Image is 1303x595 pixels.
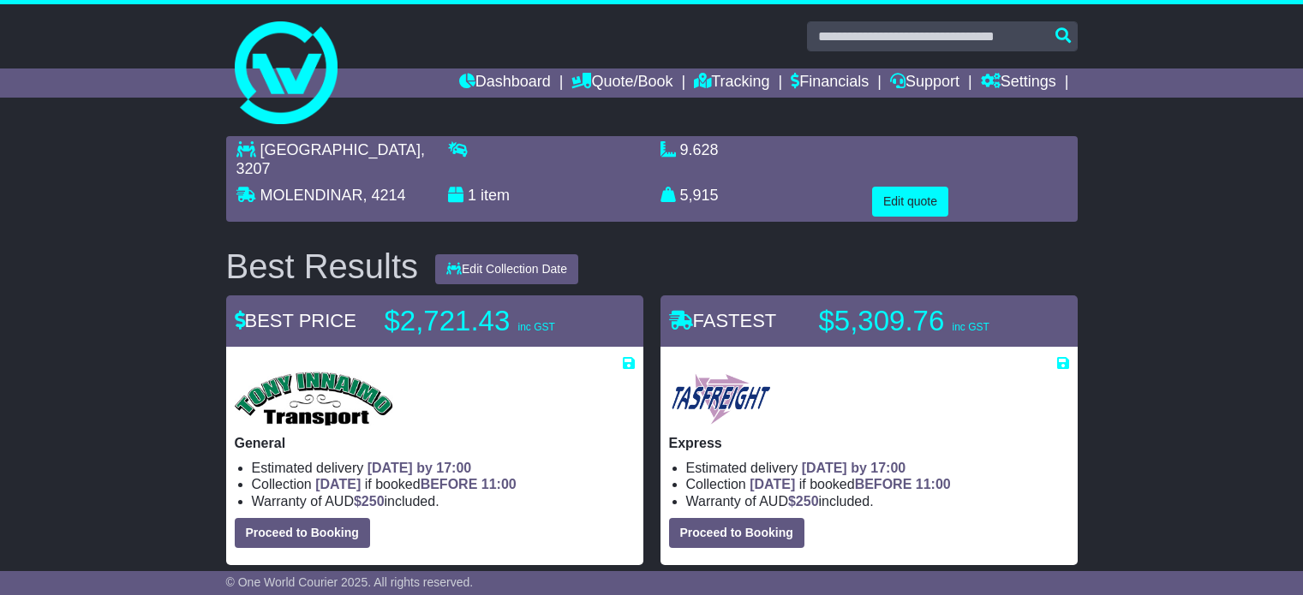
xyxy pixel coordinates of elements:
span: FASTEST [669,310,777,331]
li: Collection [686,476,1069,492]
li: Estimated delivery [252,460,635,476]
span: MOLENDINAR [260,187,363,204]
button: Edit quote [872,187,948,217]
span: [GEOGRAPHIC_DATA] [260,141,421,158]
span: inc GST [952,321,989,333]
p: $2,721.43 [385,304,599,338]
span: , 3207 [236,141,425,177]
span: 5,915 [680,187,719,204]
span: 250 [796,494,819,509]
a: Quote/Book [571,68,672,98]
a: Dashboard [459,68,551,98]
span: 11:00 [916,477,951,491]
li: Collection [252,476,635,492]
a: Tracking [694,68,769,98]
span: BEFORE [855,477,912,491]
span: BEST PRICE [235,310,356,331]
img: Tasfreight: Express [669,372,773,426]
span: item [481,187,510,204]
a: Support [890,68,959,98]
span: 1 [468,187,476,204]
button: Proceed to Booking [235,518,370,548]
span: 250 [362,494,385,509]
span: 9.628 [680,141,719,158]
span: if booked [315,477,516,491]
li: Estimated delivery [686,460,1069,476]
span: inc GST [517,321,554,333]
p: $5,309.76 [819,304,1033,338]
p: Express [669,435,1069,451]
span: © One World Courier 2025. All rights reserved. [226,575,474,589]
span: 11:00 [481,477,517,491]
span: [DATE] by 17:00 [368,461,472,475]
a: Settings [981,68,1056,98]
span: [DATE] by 17:00 [802,461,906,475]
span: [DATE] [750,477,795,491]
button: Edit Collection Date [435,254,578,284]
span: $ [354,494,385,509]
p: General [235,435,635,451]
span: [DATE] [315,477,361,491]
a: Financials [791,68,869,98]
li: Warranty of AUD included. [686,493,1069,509]
span: , 4214 [363,187,406,204]
button: Proceed to Booking [669,518,804,548]
span: BEFORE [421,477,478,491]
div: Best Results [218,247,427,285]
li: Warranty of AUD included. [252,493,635,509]
img: Tony Innaimo Transport: General [235,372,393,426]
span: $ [788,494,819,509]
span: if booked [750,477,950,491]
